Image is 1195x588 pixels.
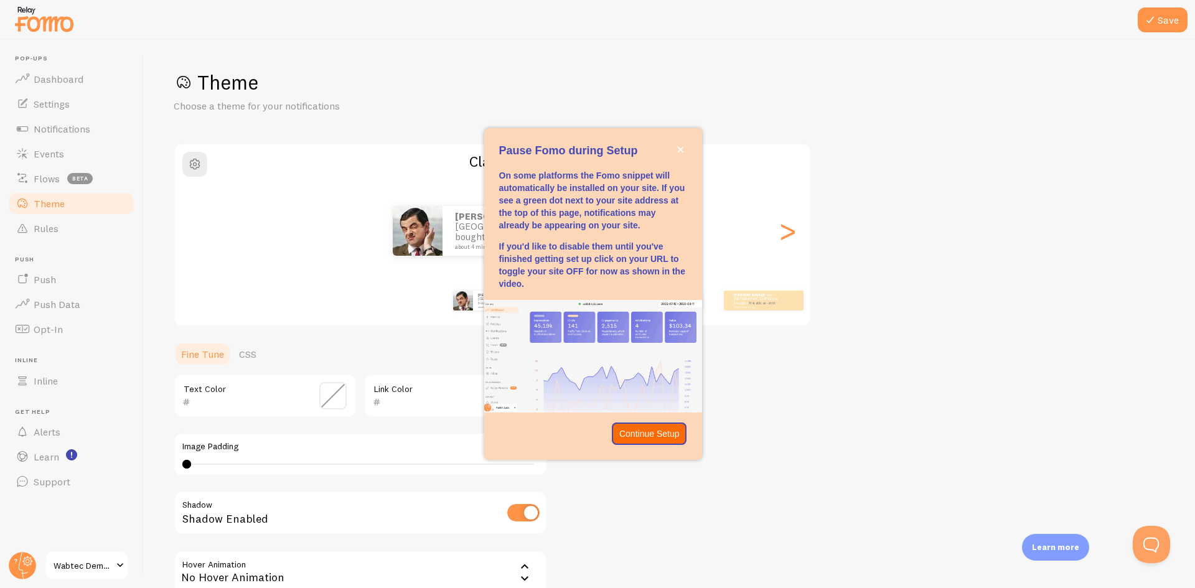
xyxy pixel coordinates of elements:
a: Wabtec Demo Site [45,551,129,581]
span: Events [34,147,64,160]
span: Push [15,256,136,264]
a: Theme [7,191,136,216]
span: Support [34,475,70,488]
div: Shadow Enabled [174,491,547,536]
p: from [GEOGRAPHIC_DATA] just bought a [455,212,579,250]
span: Notifications [34,123,90,135]
span: Alerts [34,426,60,438]
a: Inline [7,368,136,393]
label: Image Padding [182,441,538,452]
strong: [PERSON_NAME] [478,292,508,297]
a: Settings [7,91,136,116]
p: If you'd like to disable them until you've finished getting set up click on your URL to toggle yo... [499,240,687,290]
a: Flows beta [7,166,136,191]
span: Dashboard [34,73,83,85]
a: Push [7,267,136,292]
a: Push Data [7,292,136,317]
p: Continue Setup [619,427,680,440]
span: Theme [34,197,65,210]
a: Notifications [7,116,136,141]
a: Fine Tune [174,342,232,366]
small: about 4 minutes ago [455,244,576,250]
span: Push Data [34,298,80,310]
img: Fomo [453,291,473,310]
div: Next slide [780,186,795,276]
h2: Classic [175,152,810,171]
span: Pop-ups [15,55,136,63]
small: about 4 minutes ago [478,306,527,308]
p: On some platforms the Fomo snippet will automatically be installed on your site. If you see a gre... [499,169,687,231]
h1: Theme [174,70,1165,95]
div: Learn more [1022,534,1089,561]
p: Pause Fomo during Setup [499,143,687,159]
p: Learn more [1032,541,1079,553]
span: Rules [34,222,59,235]
span: Learn [34,450,59,463]
span: Get Help [15,408,136,416]
strong: [PERSON_NAME] [455,210,530,222]
a: Metallica t-shirt [749,301,776,306]
p: from [GEOGRAPHIC_DATA] just bought a [734,292,784,308]
small: about 4 minutes ago [734,306,782,308]
span: Opt-In [34,323,63,335]
a: Alerts [7,419,136,444]
img: fomo-relay-logo-orange.svg [13,3,75,35]
a: Events [7,141,136,166]
a: Learn [7,444,136,469]
p: from [GEOGRAPHIC_DATA] just bought a [478,292,528,308]
p: Choose a theme for your notifications [174,99,472,113]
span: Flows [34,172,60,185]
a: Opt-In [7,317,136,342]
div: Pause Fomo during Setup [484,128,702,459]
a: Support [7,469,136,494]
a: Rules [7,216,136,241]
span: Push [34,273,56,286]
span: Settings [34,98,70,110]
span: Wabtec Demo Site [54,558,113,573]
span: Inline [15,357,136,365]
button: close, [674,143,687,156]
span: Inline [34,375,58,387]
span: beta [67,173,93,184]
strong: [PERSON_NAME] [734,292,764,297]
a: Dashboard [7,67,136,91]
a: CSS [232,342,264,366]
button: Continue Setup [612,422,687,445]
svg: <p>Watch New Feature Tutorials!</p> [66,449,77,460]
iframe: Help Scout Beacon - Open [1133,526,1170,563]
img: Fomo [393,206,443,256]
